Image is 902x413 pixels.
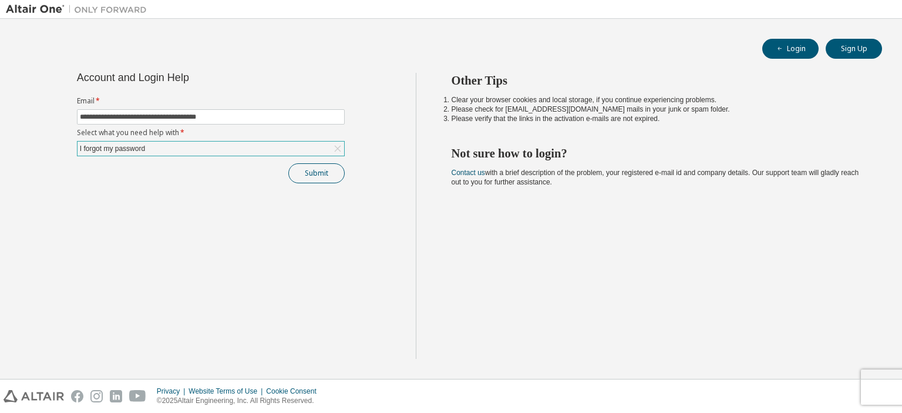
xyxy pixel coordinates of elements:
label: Email [77,96,345,106]
div: Privacy [157,387,189,396]
button: Sign Up [826,39,882,59]
img: instagram.svg [90,390,103,402]
h2: Other Tips [452,73,861,88]
h2: Not sure how to login? [452,146,861,161]
label: Select what you need help with [77,128,345,137]
div: I forgot my password [78,142,344,156]
a: Contact us [452,169,485,177]
li: Clear your browser cookies and local storage, if you continue experiencing problems. [452,95,861,105]
div: Account and Login Help [77,73,291,82]
img: altair_logo.svg [4,390,64,402]
div: Website Terms of Use [189,387,266,396]
li: Please check for [EMAIL_ADDRESS][DOMAIN_NAME] mails in your junk or spam folder. [452,105,861,114]
img: Altair One [6,4,153,15]
div: I forgot my password [78,142,147,155]
button: Login [762,39,819,59]
img: youtube.svg [129,390,146,402]
div: Cookie Consent [266,387,323,396]
li: Please verify that the links in the activation e-mails are not expired. [452,114,861,123]
p: © 2025 Altair Engineering, Inc. All Rights Reserved. [157,396,324,406]
button: Submit [288,163,345,183]
span: with a brief description of the problem, your registered e-mail id and company details. Our suppo... [452,169,859,186]
img: facebook.svg [71,390,83,402]
img: linkedin.svg [110,390,122,402]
